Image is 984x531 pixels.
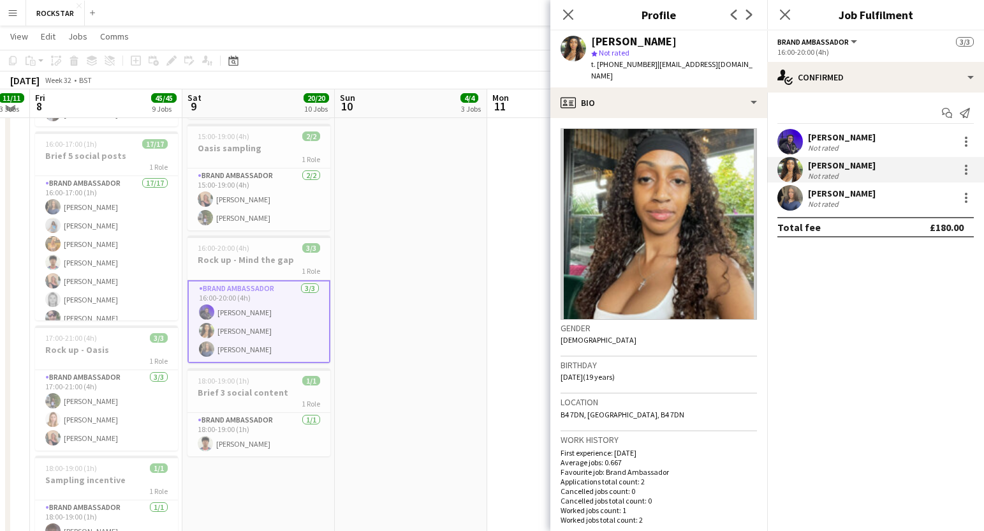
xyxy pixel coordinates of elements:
[561,505,757,515] p: Worked jobs count: 1
[100,31,129,42] span: Comms
[152,104,176,114] div: 9 Jobs
[33,99,45,114] span: 8
[561,477,757,486] p: Applications total count: 2
[808,188,876,199] div: [PERSON_NAME]
[591,36,677,47] div: [PERSON_NAME]
[35,344,178,355] h3: Rock up - Oasis
[149,162,168,172] span: 1 Role
[187,280,330,363] app-card-role: Brand Ambassador3/316:00-20:00 (4h)[PERSON_NAME][PERSON_NAME][PERSON_NAME]
[302,131,320,141] span: 2/2
[187,168,330,230] app-card-role: Brand Ambassador2/215:00-19:00 (4h)[PERSON_NAME][PERSON_NAME]
[808,199,841,209] div: Not rated
[561,359,757,371] h3: Birthday
[187,124,330,230] app-job-card: 15:00-19:00 (4h)2/2Oasis sampling1 RoleBrand Ambassador2/215:00-19:00 (4h)[PERSON_NAME][PERSON_NAME]
[150,333,168,343] span: 3/3
[591,59,753,80] span: | [EMAIL_ADDRESS][DOMAIN_NAME]
[561,515,757,525] p: Worked jobs total count: 2
[561,448,757,458] p: First experience: [DATE]
[340,92,355,103] span: Sun
[35,150,178,161] h3: Brief 5 social posts
[561,396,757,408] h3: Location
[956,37,974,47] span: 3/3
[187,254,330,265] h3: Rock up - Mind the gap
[460,93,478,103] span: 4/4
[561,410,684,419] span: B4 7DN, [GEOGRAPHIC_DATA], B4 7DN
[777,37,859,47] button: Brand Ambassador
[777,221,821,234] div: Total fee
[561,458,757,467] p: Average jobs: 0.667
[187,387,330,398] h3: Brief 3 social content
[95,28,134,45] a: Comms
[150,463,168,473] span: 1/1
[45,139,97,149] span: 16:00-17:00 (1h)
[35,131,178,320] div: 16:00-17:00 (1h)17/17Brief 5 social posts1 RoleBrand Ambassador17/1716:00-17:00 (1h)[PERSON_NAME]...
[142,139,168,149] span: 17/17
[490,99,509,114] span: 11
[561,335,636,345] span: [DEMOGRAPHIC_DATA]
[599,48,629,57] span: Not rated
[302,376,320,385] span: 1/1
[561,322,757,334] h3: Gender
[42,75,74,85] span: Week 32
[808,131,876,143] div: [PERSON_NAME]
[808,171,841,181] div: Not rated
[186,99,202,114] span: 9
[302,154,320,164] span: 1 Role
[561,128,757,320] img: Crew avatar or photo
[187,413,330,456] app-card-role: Brand Ambassador1/118:00-19:00 (1h)[PERSON_NAME]
[591,59,657,69] span: t. [PHONE_NUMBER]
[198,376,249,385] span: 18:00-19:00 (1h)
[777,47,974,57] div: 16:00-20:00 (4h)
[187,368,330,456] app-job-card: 18:00-19:00 (1h)1/1Brief 3 social content1 RoleBrand Ambassador1/118:00-19:00 (1h)[PERSON_NAME]
[767,6,984,23] h3: Job Fulfilment
[302,243,320,253] span: 3/3
[561,372,615,382] span: [DATE] (19 years)
[492,92,509,103] span: Mon
[35,325,178,451] app-job-card: 17:00-21:00 (4h)3/3Rock up - Oasis1 RoleBrand Ambassador3/317:00-21:00 (4h)[PERSON_NAME][PERSON_N...
[777,37,849,47] span: Brand Ambassador
[10,31,28,42] span: View
[561,467,757,477] p: Favourite job: Brand Ambassador
[198,243,249,253] span: 16:00-20:00 (4h)
[304,104,328,114] div: 10 Jobs
[187,236,330,363] app-job-card: 16:00-20:00 (4h)3/3Rock up - Mind the gap1 RoleBrand Ambassador3/316:00-20:00 (4h)[PERSON_NAME][P...
[561,434,757,445] h3: Work history
[302,399,320,408] span: 1 Role
[338,99,355,114] span: 10
[35,92,45,103] span: Fri
[198,131,249,141] span: 15:00-19:00 (4h)
[45,333,97,343] span: 17:00-21:00 (4h)
[63,28,92,45] a: Jobs
[149,356,168,366] span: 1 Role
[35,474,178,486] h3: Sampling incentive
[561,486,757,496] p: Cancelled jobs count: 0
[767,62,984,93] div: Confirmed
[302,266,320,276] span: 1 Role
[68,31,87,42] span: Jobs
[10,74,40,87] div: [DATE]
[79,75,92,85] div: BST
[187,92,202,103] span: Sat
[930,221,964,234] div: £180.00
[151,93,177,103] span: 45/45
[808,160,876,171] div: [PERSON_NAME]
[45,463,97,473] span: 18:00-19:00 (1h)
[550,6,767,23] h3: Profile
[5,28,33,45] a: View
[550,87,767,118] div: Bio
[187,142,330,154] h3: Oasis sampling
[149,486,168,496] span: 1 Role
[561,496,757,505] p: Cancelled jobs total count: 0
[304,93,329,103] span: 20/20
[26,1,85,26] button: ROCKSTAR
[35,176,178,516] app-card-role: Brand Ambassador17/1716:00-17:00 (1h)[PERSON_NAME][PERSON_NAME][PERSON_NAME][PERSON_NAME][PERSON_...
[41,31,55,42] span: Edit
[461,104,481,114] div: 3 Jobs
[808,143,841,153] div: Not rated
[35,370,178,451] app-card-role: Brand Ambassador3/317:00-21:00 (4h)[PERSON_NAME][PERSON_NAME][PERSON_NAME]
[36,28,61,45] a: Edit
